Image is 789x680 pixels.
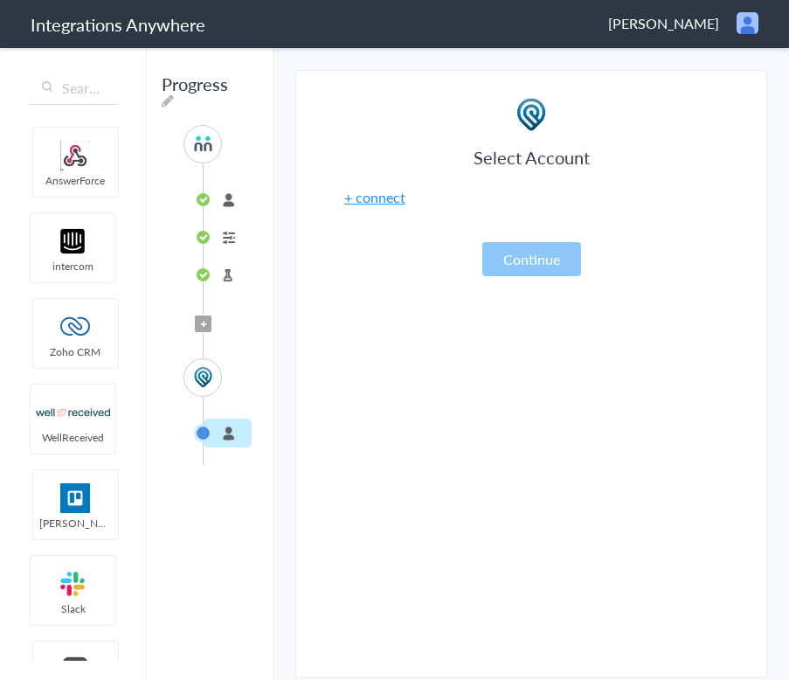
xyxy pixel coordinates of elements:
input: Search... [29,72,118,105]
img: trello.png [38,483,113,513]
span: Zoho CRM [33,344,118,359]
h1: Integrations Anywhere [31,12,205,37]
img: slack-logo.svg [36,569,110,599]
img: wr-logo.svg [36,398,110,427]
h3: Select Account [313,145,750,170]
span: [PERSON_NAME] [33,516,118,531]
img: webhook.png [38,141,113,170]
span: intercom [31,259,115,274]
span: Slack [31,601,115,616]
span: [PERSON_NAME] [608,13,719,33]
img: intercom-logo.svg [36,226,110,256]
a: + connect [344,187,405,207]
img: podio.png [514,97,549,132]
img: podio.png [192,366,214,388]
img: user.png [737,12,758,34]
span: WellReceived [31,430,115,445]
button: Continue [482,242,581,276]
span: AnswerForce [33,173,118,188]
img: answerconnect-logo.svg [192,133,214,155]
img: zoho-logo.svg [38,312,113,342]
